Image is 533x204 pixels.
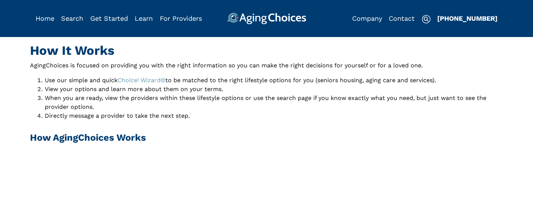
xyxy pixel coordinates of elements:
a: For Providers [160,14,202,22]
a: [PHONE_NUMBER] [437,14,497,22]
a: Company [352,14,382,22]
p: AgingChoices is focused on providing you with the right information so you can make the right dec... [30,61,503,70]
a: Search [61,14,83,22]
li: View your options and learn more about them on your terms. [45,85,503,94]
a: Contact [389,14,415,22]
a: Get Started [90,14,128,22]
li: When you are ready, view the providers within these lifestyle options or use the search page if y... [45,94,503,111]
li: Directly message a provider to take the next step. [45,111,503,120]
div: Popover trigger [61,13,83,24]
h1: How It Works [30,43,503,58]
img: AgingChoices [227,13,306,24]
h2: How AgingChoices Works [30,132,503,143]
li: Use our simple and quick to be matched to the right lifestyle options for you (seniors housing, a... [45,76,503,85]
a: Home [36,14,54,22]
img: search-icon.svg [422,15,431,24]
a: Learn [135,14,153,22]
a: Choice! Wizard© [118,77,165,84]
